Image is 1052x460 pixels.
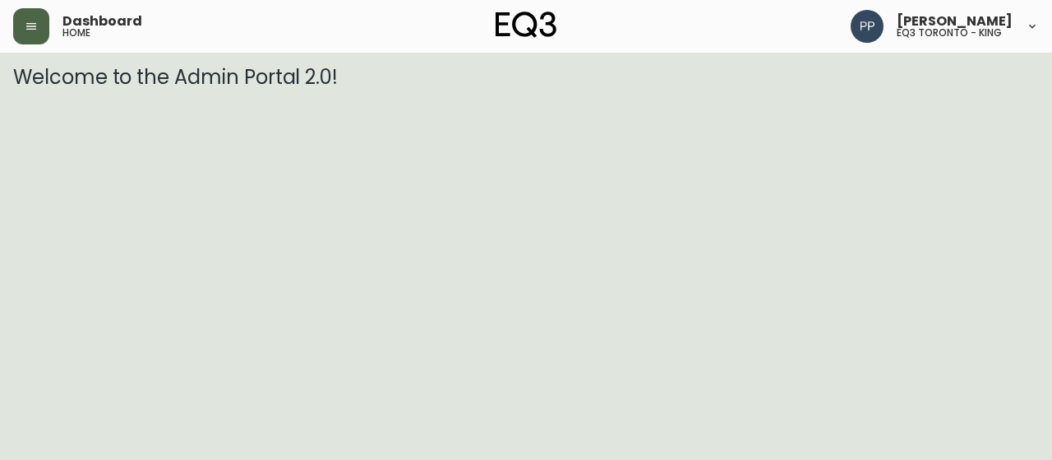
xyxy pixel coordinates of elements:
img: 93ed64739deb6bac3372f15ae91c6632 [851,10,884,43]
h3: Welcome to the Admin Portal 2.0! [13,66,1039,89]
h5: eq3 toronto - king [897,28,1002,38]
span: [PERSON_NAME] [897,15,1013,28]
span: Dashboard [62,15,142,28]
img: logo [496,12,556,38]
h5: home [62,28,90,38]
